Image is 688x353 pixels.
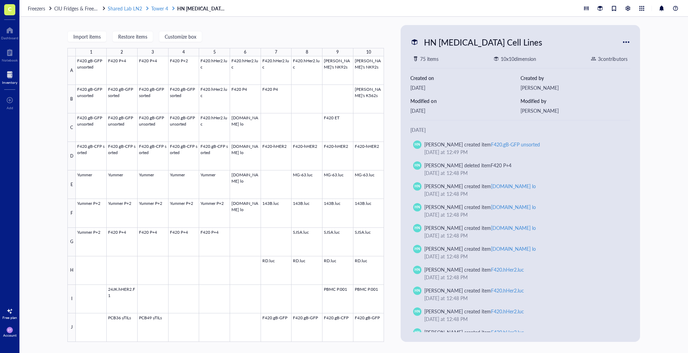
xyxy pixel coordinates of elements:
[410,107,520,114] div: [DATE]
[28,5,45,12] span: Freezers
[491,141,540,148] div: F420.gB-GFP unsorted
[424,287,524,294] div: [PERSON_NAME] created item
[8,328,11,331] span: ET
[410,263,630,284] a: HN[PERSON_NAME] created itemF420.hHer2.luc[DATE] at 12:48 PM
[491,266,524,273] div: F420.hHer2.luc
[491,224,536,231] div: [DOMAIN_NAME] lo
[8,5,12,13] span: C
[1,25,18,40] a: Dashboard
[2,69,17,85] a: Inventory
[420,55,439,63] div: 75 items
[415,267,420,272] span: HN
[501,55,536,63] div: 10 x 10 dimension
[67,31,107,42] button: Import items
[410,84,520,91] div: [DATE]
[7,106,13,110] div: Add
[213,48,216,57] div: 5
[521,74,630,82] div: Created by
[2,47,18,62] a: Notebook
[67,285,76,313] div: I
[521,97,630,105] div: Modified by
[521,84,630,91] div: [PERSON_NAME]
[90,48,92,57] div: 1
[410,284,630,305] a: HN[PERSON_NAME] created itemF420.hHer2.luc[DATE] at 12:48 PM
[415,225,420,231] span: HN
[410,221,630,242] a: HN[PERSON_NAME] created item[DOMAIN_NAME] lo[DATE] at 12:48 PM
[67,142,76,170] div: D
[151,48,154,57] div: 3
[54,5,106,11] a: CIU Fridges & Freezers
[108,5,176,11] a: Shared Lab LN2Tower 4
[421,35,545,49] div: HN [MEDICAL_DATA] Cell Lines
[177,5,229,11] a: HN [MEDICAL_DATA] Cell Lines
[491,162,511,169] div: F420 P+4
[67,85,76,113] div: B
[73,34,101,39] span: Import items
[410,305,630,326] a: HN[PERSON_NAME] created itemF420.hHer2.luc[DATE] at 12:48 PM
[366,48,371,57] div: 10
[67,170,76,199] div: E
[424,169,622,177] div: [DATE] at 12:48 PM
[424,232,622,239] div: [DATE] at 12:48 PM
[2,58,18,62] div: Notebook
[491,308,524,315] div: F420.hHer2.luc
[67,256,76,285] div: H
[306,48,308,57] div: 8
[415,184,420,189] span: HN
[415,163,420,168] span: HN
[415,204,420,210] span: HN
[410,179,630,200] a: HN[PERSON_NAME] created item[DOMAIN_NAME] lo[DATE] at 12:48 PM
[598,55,627,63] div: 3 contributor s
[67,56,76,85] div: A
[424,252,622,260] div: [DATE] at 12:48 PM
[112,31,153,42] button: Restore items
[424,190,622,198] div: [DATE] at 12:48 PM
[182,48,185,57] div: 4
[118,34,147,39] span: Restore items
[424,266,524,273] div: [PERSON_NAME] created item
[424,182,535,190] div: [PERSON_NAME] created item
[336,48,339,57] div: 9
[67,313,76,342] div: J
[424,203,535,211] div: [PERSON_NAME] created item
[424,148,622,156] div: [DATE] at 12:49 PM
[491,329,524,336] div: F420.hHer2.luc
[67,113,76,142] div: C
[2,80,17,85] div: Inventory
[415,309,420,314] span: HN
[415,288,420,293] span: HN
[491,245,536,252] div: [DOMAIN_NAME] lo
[424,307,524,315] div: [PERSON_NAME] created item
[54,5,102,12] span: CIU Fridges & Freezers
[410,126,630,134] div: [DATE]
[410,74,520,82] div: Created on
[3,333,17,337] div: Account
[424,328,524,336] div: [PERSON_NAME] created item
[491,183,536,190] div: [DOMAIN_NAME] lo
[424,161,511,169] div: [PERSON_NAME] deleted item
[424,224,535,232] div: [PERSON_NAME] created item
[424,141,540,148] div: [PERSON_NAME] created item
[424,245,535,252] div: [PERSON_NAME] created item
[159,31,202,42] button: Customize box
[121,48,123,57] div: 2
[151,5,168,12] span: Tower 4
[415,142,420,147] span: HN
[410,326,630,346] a: HN[PERSON_NAME] created itemF420.hHer2.luc
[424,315,622,323] div: [DATE] at 12:48 PM
[28,5,53,11] a: Freezers
[415,330,420,335] span: HN
[521,107,630,114] div: [PERSON_NAME]
[424,273,622,281] div: [DATE] at 12:48 PM
[2,315,17,320] div: Free plan
[491,203,536,210] div: [DOMAIN_NAME] lo
[275,48,277,57] div: 7
[1,36,18,40] div: Dashboard
[108,5,142,12] span: Shared Lab LN2
[67,199,76,227] div: F
[424,294,622,302] div: [DATE] at 12:48 PM
[244,48,246,57] div: 6
[424,211,622,218] div: [DATE] at 12:48 PM
[410,138,630,159] a: HN[PERSON_NAME] created itemF420.gB-GFP unsorted[DATE] at 12:49 PM
[415,246,420,251] span: HN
